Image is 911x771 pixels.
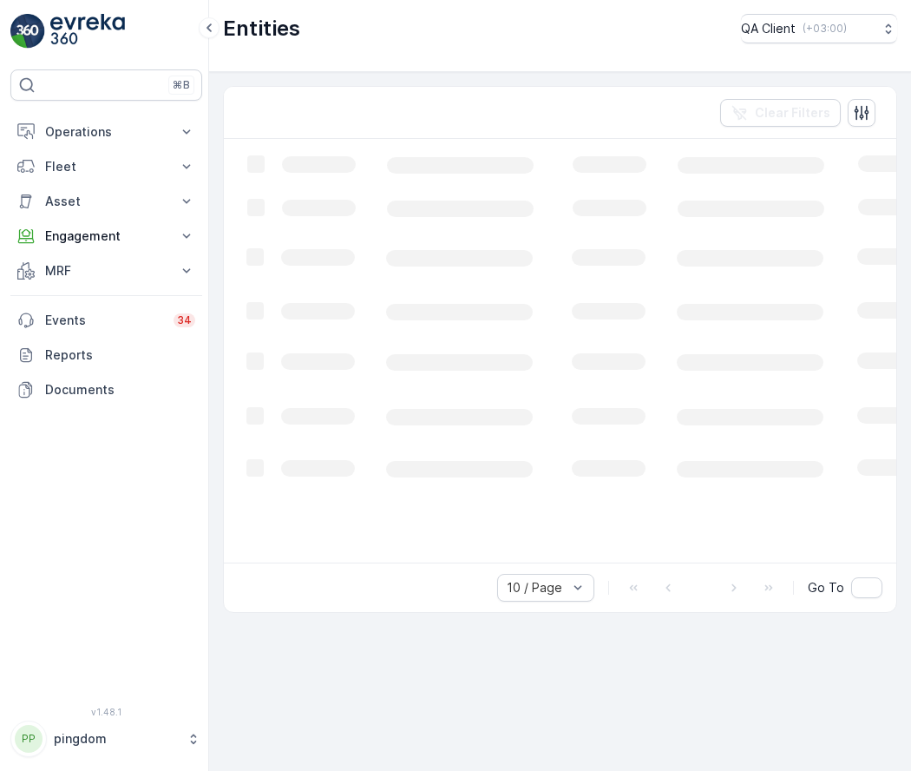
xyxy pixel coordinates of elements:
[808,579,844,596] span: Go To
[10,149,202,184] button: Fleet
[10,372,202,407] a: Documents
[10,115,202,149] button: Operations
[54,730,178,748] p: pingdom
[45,381,195,399] p: Documents
[45,227,167,245] p: Engagement
[720,99,841,127] button: Clear Filters
[741,14,897,43] button: QA Client(+03:00)
[755,104,830,122] p: Clear Filters
[10,303,202,338] a: Events34
[10,338,202,372] a: Reports
[45,262,167,280] p: MRF
[10,707,202,717] span: v 1.48.1
[50,14,125,49] img: logo_light-DOdMpM7g.png
[803,22,847,36] p: ( +03:00 )
[10,14,45,49] img: logo
[10,254,202,288] button: MRF
[10,219,202,254] button: Engagement
[45,312,163,329] p: Events
[15,725,43,753] div: PP
[10,184,202,219] button: Asset
[45,346,195,364] p: Reports
[45,193,167,210] p: Asset
[10,721,202,757] button: PPpingdom
[173,78,190,92] p: ⌘B
[45,158,167,175] p: Fleet
[177,313,192,327] p: 34
[223,15,300,43] p: Entities
[741,20,796,37] p: QA Client
[45,123,167,141] p: Operations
